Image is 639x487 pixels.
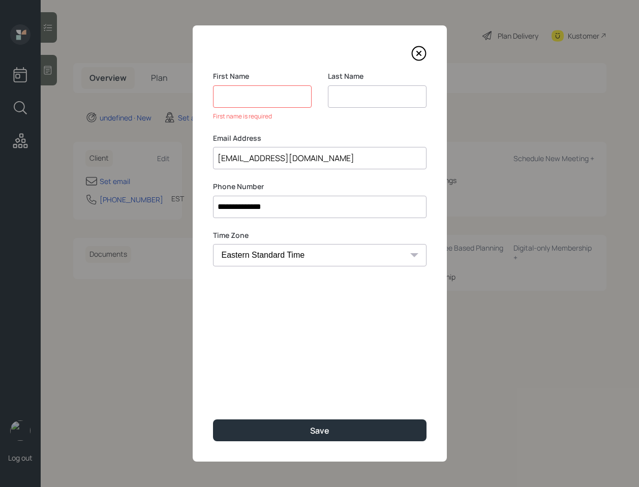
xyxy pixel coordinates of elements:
button: Save [213,419,427,441]
label: Phone Number [213,181,427,192]
label: First Name [213,71,312,81]
div: First name is required [213,112,312,121]
label: Time Zone [213,230,427,240]
div: Save [310,425,329,436]
label: Email Address [213,133,427,143]
label: Last Name [328,71,427,81]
